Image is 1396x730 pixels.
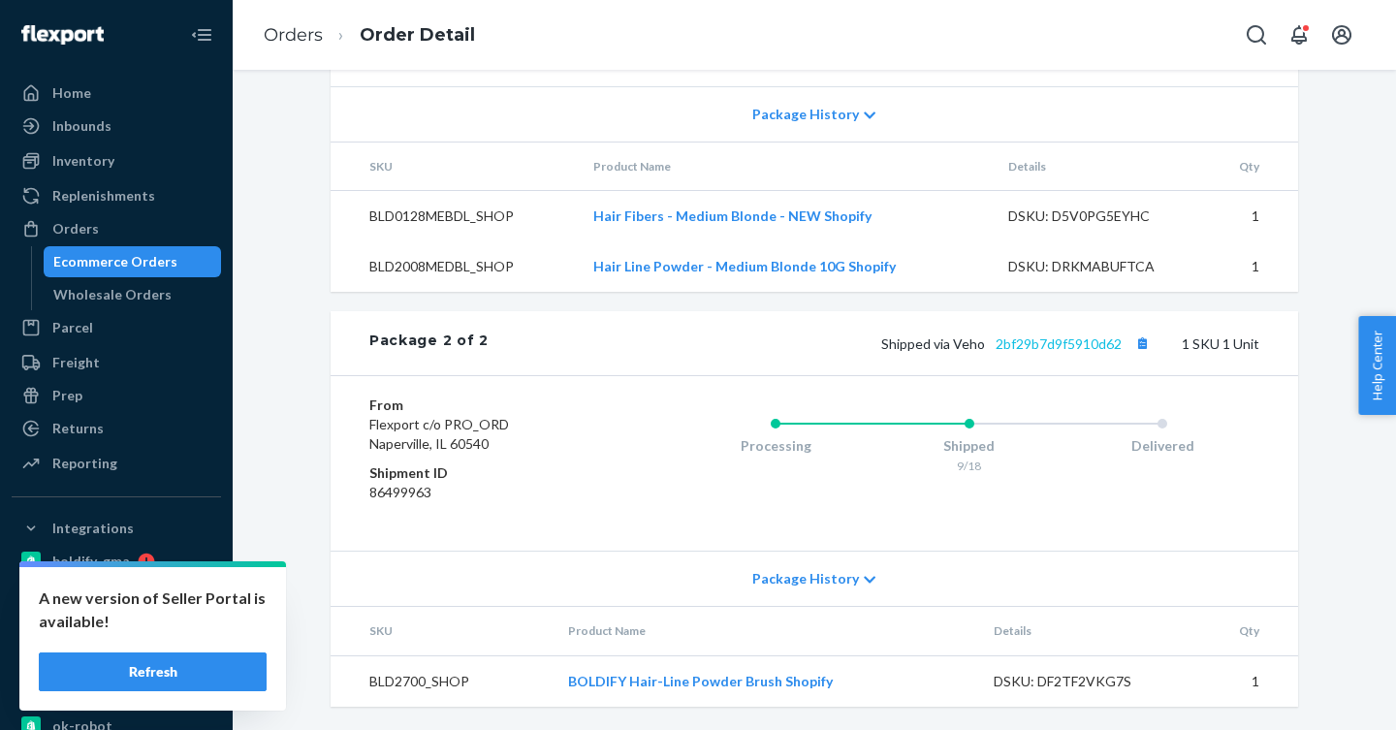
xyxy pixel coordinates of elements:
a: Parcel [12,312,221,343]
div: Returns [52,419,104,438]
a: Orders [12,213,221,244]
span: Shipped via Veho [881,335,1155,352]
div: Delivered [1065,436,1259,456]
th: Details [978,607,1191,655]
div: Home [52,83,91,103]
a: Home [12,78,221,109]
div: Ecommerce Orders [53,252,177,271]
div: Inbounds [52,116,111,136]
div: Wholesale Orders [53,285,172,304]
dt: Shipment ID [369,463,601,483]
a: Wholesale Orders [44,279,222,310]
p: A new version of Seller Portal is available! [39,587,267,633]
button: Open account menu [1322,16,1361,54]
a: Replenishments [12,180,221,211]
div: Shipped [872,436,1066,456]
div: DSKU: DF2TF2VKG7S [994,672,1176,691]
td: BLD2008MEDBL_SHOP [331,241,578,292]
div: DSKU: DRKMABUFTCA [1008,257,1190,276]
a: Order Detail [360,24,475,46]
button: Help Center [1358,316,1396,415]
a: Freight [12,347,221,378]
div: Orders [52,219,99,238]
th: SKU [331,607,553,655]
span: Package History [752,105,859,124]
button: Close Navigation [182,16,221,54]
div: Inventory [52,151,114,171]
button: Integrations [12,513,221,544]
td: 1 [1190,655,1298,707]
img: Flexport logo [21,25,104,45]
dt: From [369,396,601,415]
td: BLD2700_SHOP [331,655,553,707]
button: Open notifications [1280,16,1318,54]
a: Hair Line Powder - Medium Blonde 10G Shopify [593,258,896,274]
div: Processing [679,436,872,456]
a: Inbounds [12,111,221,142]
a: Wish [12,612,221,643]
div: Freight [52,353,100,372]
div: Parcel [52,318,93,337]
div: 1 SKU 1 Unit [489,331,1259,356]
dd: 86499963 [369,483,601,502]
a: Orders [264,24,323,46]
div: DSKU: D5V0PG5EYHC [1008,206,1190,226]
button: Open Search Box [1237,16,1276,54]
span: Support [41,14,111,31]
div: Replenishments [52,186,155,206]
a: Prep [12,380,221,411]
a: Reporting [12,448,221,479]
a: Inventory [12,145,221,176]
a: brand-hiive [12,579,221,610]
div: Reporting [52,454,117,473]
div: Prep [52,386,82,405]
th: Details [993,143,1206,191]
th: Product Name [578,143,993,191]
th: Qty [1190,607,1298,655]
td: BLD0128MEBDL_SHOP [331,191,578,242]
a: Hair Fibers - Medium Blonde - NEW Shopify [593,207,872,224]
td: 1 [1205,191,1298,242]
th: Product Name [553,607,978,655]
ol: breadcrumbs [248,7,491,64]
div: Package 2 of 2 [369,331,489,356]
a: Returns [12,413,221,444]
a: Amazon [12,645,221,676]
div: 9/18 [872,458,1066,474]
button: Refresh [39,652,267,691]
a: Deliverr API [12,678,221,709]
a: boldify-gma [12,546,221,577]
button: Copy tracking number [1129,331,1155,356]
div: Integrations [52,519,134,538]
th: Qty [1205,143,1298,191]
a: Ecommerce Orders [44,246,222,277]
div: boldify-gma [52,552,130,571]
td: 1 [1205,241,1298,292]
a: BOLDIFY Hair-Line Powder Brush Shopify [568,673,833,689]
span: Flexport c/o PRO_ORD Naperville, IL 60540 [369,416,509,452]
a: 2bf29b7d9f5910d62 [996,335,1122,352]
span: Package History [752,569,859,588]
th: SKU [331,143,578,191]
